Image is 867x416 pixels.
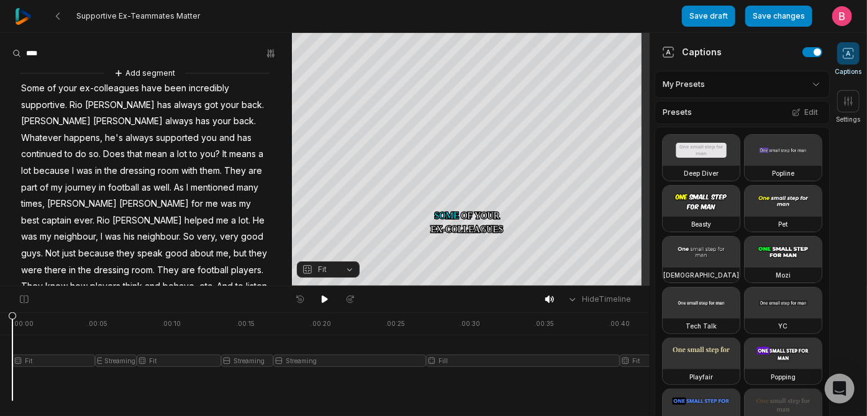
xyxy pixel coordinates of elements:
[46,80,57,97] span: of
[203,97,219,114] span: got
[118,196,190,212] span: [PERSON_NAME]
[788,104,822,120] button: Edit
[57,80,78,97] span: your
[837,90,861,124] button: Settings
[77,262,93,279] span: the
[686,321,717,331] h3: Tech Talk
[221,146,228,163] span: It
[236,130,253,147] span: has
[50,179,64,196] span: my
[180,163,199,179] span: with
[69,278,89,295] span: how
[318,264,327,275] span: Fit
[40,212,73,229] span: captain
[189,179,235,196] span: mentioned
[130,262,156,279] span: room.
[20,97,68,114] span: supportive.
[240,97,265,114] span: back.
[94,163,103,179] span: in
[190,196,204,212] span: for
[691,219,711,229] h3: Beasty
[235,179,260,196] span: many
[663,270,739,280] h3: [DEMOGRAPHIC_DATA]
[223,163,247,179] span: They
[102,146,126,163] span: Does
[196,228,219,245] span: very,
[247,163,263,179] span: are
[216,278,234,295] span: And
[185,179,189,196] span: I
[15,8,32,25] img: reap
[779,219,788,229] h3: Pet
[112,66,178,80] button: Add segment
[78,80,140,97] span: ex-colleagues
[20,278,44,295] span: They
[234,278,245,295] span: to
[155,130,200,147] span: supported
[188,146,199,163] span: to
[20,196,46,212] span: times,
[20,163,32,179] span: lot
[140,80,163,97] span: have
[211,113,232,130] span: your
[200,130,218,147] span: you
[199,146,221,163] span: you?
[20,146,63,163] span: continued
[180,262,196,279] span: are
[682,6,735,27] button: Save draft
[126,146,143,163] span: that
[168,146,176,163] span: a
[173,179,185,196] span: As
[39,179,50,196] span: of
[44,245,61,262] span: Not
[20,113,92,130] span: [PERSON_NAME]
[745,6,812,27] button: Save changes
[215,212,230,229] span: me
[252,212,266,229] span: He
[143,146,168,163] span: mean
[297,261,360,278] button: Fit
[161,278,198,295] span: behave,
[194,113,211,130] span: has
[771,372,796,382] h3: Popping
[98,179,107,196] span: in
[116,245,136,262] span: they
[20,245,44,262] span: guys.
[238,196,252,212] span: my
[563,290,635,309] button: HideTimeline
[103,163,119,179] span: the
[73,212,96,229] span: ever.
[75,163,94,179] span: was
[136,245,164,262] span: speak
[140,179,152,196] span: as
[219,196,238,212] span: was
[156,262,180,279] span: They
[248,245,268,262] span: they
[245,278,268,295] span: listen
[188,80,230,97] span: incredibly
[196,262,230,279] span: football
[20,130,63,147] span: Whatever
[776,270,791,280] h3: Mozi
[61,245,77,262] span: just
[122,278,143,295] span: think
[53,228,99,245] span: neighbour,
[257,146,265,163] span: a
[88,146,102,163] span: so.
[232,245,248,262] span: but
[20,228,39,245] span: was
[77,245,116,262] span: because
[44,278,69,295] span: know
[92,113,164,130] span: [PERSON_NAME]
[64,179,98,196] span: journey
[46,196,118,212] span: [PERSON_NAME]
[779,321,788,331] h3: YC
[136,228,182,245] span: neighbour.
[219,97,240,114] span: your
[43,262,68,279] span: there
[240,228,265,245] span: good
[183,212,215,229] span: helped
[63,130,104,147] span: happens,
[156,97,173,114] span: has
[107,179,140,196] span: football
